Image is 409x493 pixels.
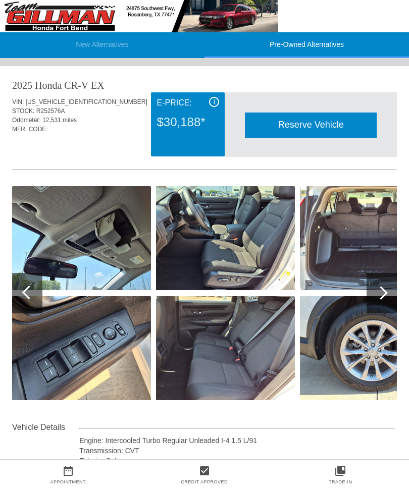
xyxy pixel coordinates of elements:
[329,479,352,484] a: Trade-In
[26,98,147,105] span: [US_VEHICLE_IDENTIFICATION_NUMBER]
[157,97,219,109] div: E-Price:
[12,421,79,433] div: Vehicle Details
[91,78,105,92] div: EX
[156,296,295,400] img: 822d1b7c458e4bd5bb7bf2f6aa7799e5.jpg
[157,109,219,135] div: $30,188*
[12,126,48,133] span: MFR. CODE:
[12,98,24,105] span: VIN:
[156,186,295,290] img: 230f311ccf4c43b3b5f53b72ec877f43.jpg
[245,113,377,137] div: Reserve Vehicle
[12,296,151,400] img: 6b030d2c082c47d0b1fff028ca16a402.jpg
[79,456,395,466] div: Exterior Color:
[79,446,395,456] div: Transmission: CVT
[12,117,41,124] span: Odometer:
[42,117,77,124] span: 12,531 miles
[12,78,88,92] div: 2025 Honda CR-V
[12,140,397,156] div: Quoted on [DATE] 7:24:06 PM
[50,479,86,484] a: Appointment
[12,107,34,115] span: STOCK:
[181,479,228,484] a: Credit Approved
[209,97,219,107] div: i
[79,435,395,446] div: Engine: Intercooled Turbo Regular Unleaded I-4 1.5 L/91
[272,465,408,477] a: collections_bookmark
[205,32,409,58] li: Pre-Owned Alternatives
[12,186,151,290] img: 52a9266d87d04147ab1a5b19130d111c.jpg
[136,465,273,477] a: check_box
[36,107,65,115] span: R252576A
